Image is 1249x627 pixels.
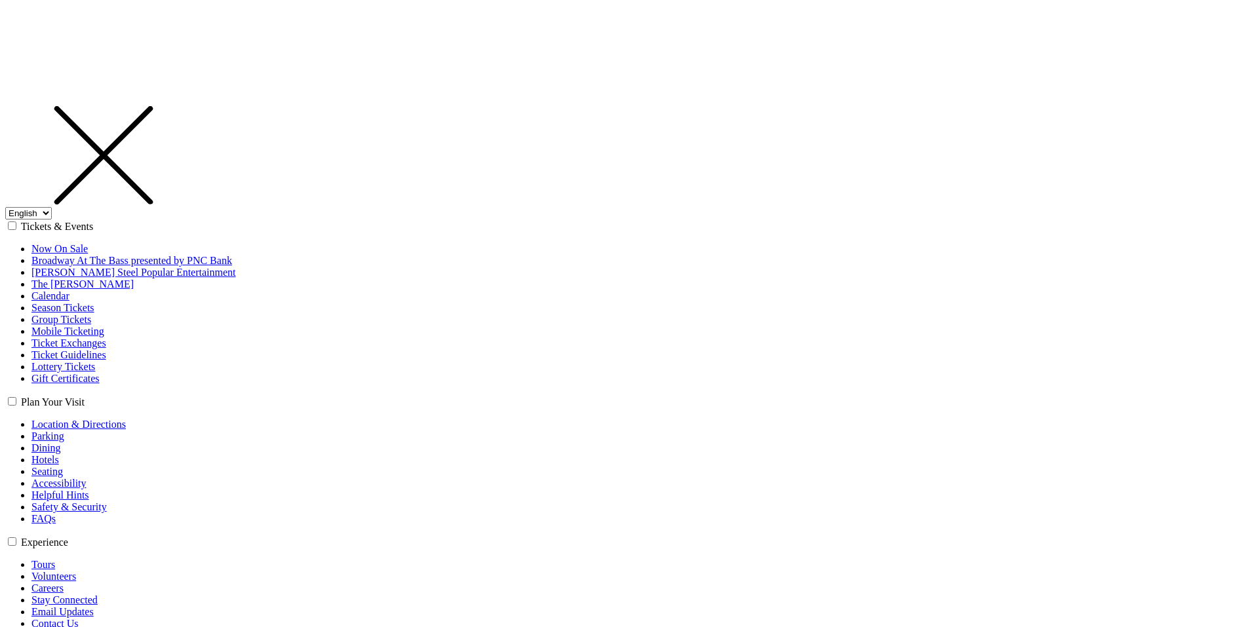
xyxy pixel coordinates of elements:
a: Location & Directions [31,419,126,430]
a: Accessibility [31,478,87,489]
label: Experience [21,537,68,548]
a: Broadway At The Bass presented by PNC Bank [31,255,232,266]
a: Ticket Exchanges [31,337,106,349]
a: Group Tickets [31,314,91,325]
a: Gift Certificates [31,373,100,384]
a: Volunteers [31,571,76,582]
a: Email Updates [31,606,94,617]
a: Careers [31,582,64,594]
a: Mobile Ticketing [31,326,104,337]
a: FAQs [31,513,56,524]
label: Plan Your Visit [21,396,85,408]
a: Hotels [31,454,59,465]
a: Tours [31,559,55,570]
a: Calendar [31,290,69,301]
a: Ticket Guidelines [31,349,106,360]
a: Helpful Hints [31,489,89,501]
a: Dining [31,442,60,453]
a: Now On Sale [31,243,88,254]
label: Tickets & Events [21,221,94,232]
a: The [PERSON_NAME] [31,278,134,290]
a: Safety & Security [31,501,107,512]
select: Select: [5,207,52,219]
a: Season Tickets [31,302,94,313]
a: [PERSON_NAME] Steel Popular Entertainment [31,267,236,278]
a: Seating [31,466,63,477]
a: Lottery Tickets [31,361,95,372]
a: Stay Connected [31,594,98,605]
a: Parking [31,430,64,442]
